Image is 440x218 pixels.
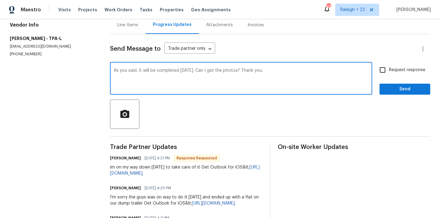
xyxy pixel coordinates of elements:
[160,7,184,13] span: Properties
[278,144,430,150] span: On-site Worker Updates
[191,7,231,13] span: Geo Assignments
[394,7,431,13] span: [PERSON_NAME]
[21,7,41,13] span: Maestro
[10,44,95,49] p: [EMAIL_ADDRESS][DOMAIN_NAME]
[110,155,141,161] h6: [PERSON_NAME]
[145,155,170,161] span: [DATE] 4:21 PM
[145,185,171,191] span: [DATE] 4:20 PM
[248,22,264,28] div: Invoices
[153,22,192,28] div: Progress Updates
[164,44,215,54] div: Trade partner only
[192,201,236,205] a: [URL][DOMAIN_NAME];
[174,155,219,161] span: Response Requested
[110,194,262,206] div: I’m sorry the guys was on way to do it [DATE] and ended up with a flat on our dump trailer Get Ou...
[340,7,365,13] span: Raleigh + 22
[110,164,262,176] div: im on my way down [DATE] to take care of it Get Outlook for iOS&lt;
[117,22,138,28] div: Line Items
[10,52,95,57] p: [PHONE_NUMBER]
[105,7,132,13] span: Work Orders
[78,7,97,13] span: Projects
[389,67,425,73] span: Request response
[380,84,430,95] button: Send
[206,22,233,28] div: Attachments
[10,22,95,28] h4: Vendor Info
[114,68,369,90] textarea: As you said, it will be completed [DATE]. Can I get the photos? Thank you.
[110,144,262,150] span: Trade Partner Updates
[326,4,331,10] div: 425
[384,85,425,93] span: Send
[110,46,161,52] span: Send Message to
[110,185,141,191] h6: [PERSON_NAME]
[10,35,95,42] h5: [PERSON_NAME] - TPA-L
[58,7,71,13] span: Visits
[140,8,152,12] span: Tasks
